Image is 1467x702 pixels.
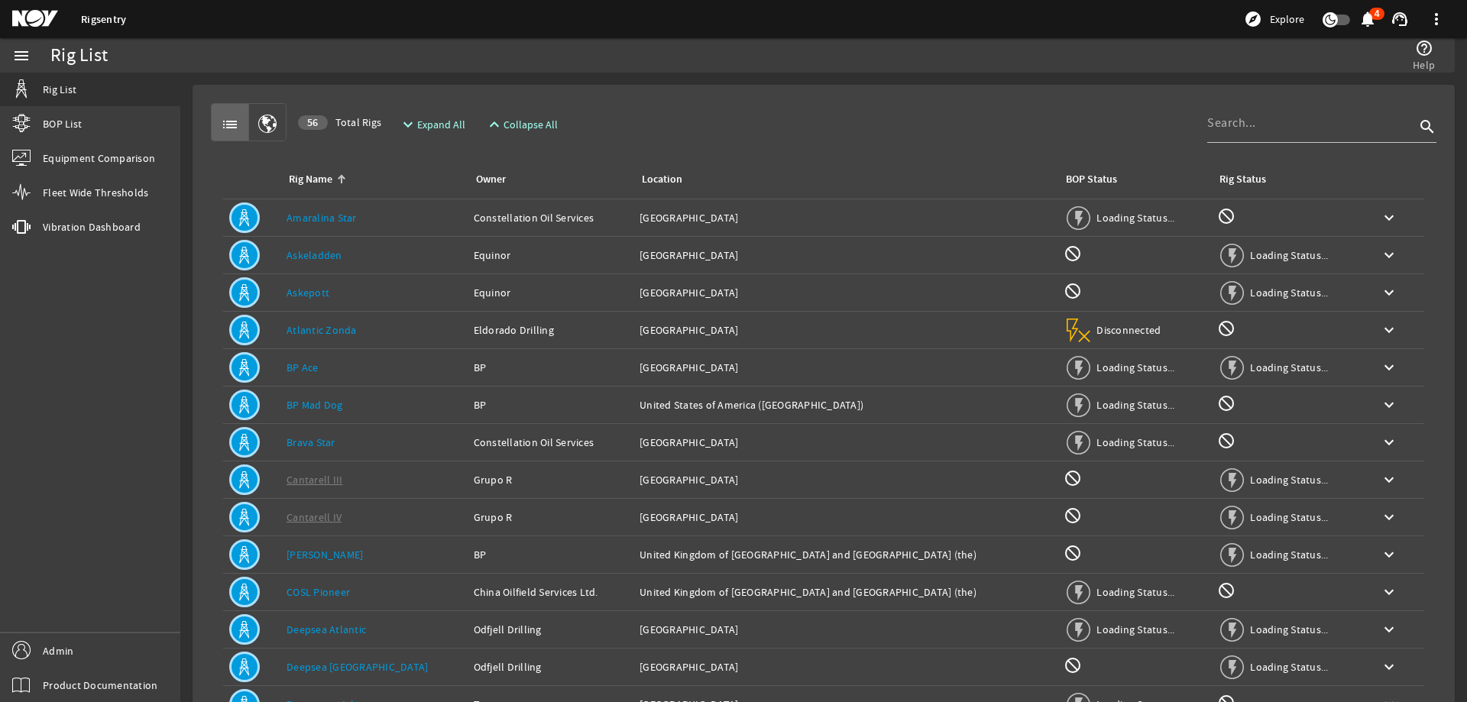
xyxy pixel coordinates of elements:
a: BP Ace [287,361,319,374]
span: Expand All [417,117,465,132]
div: Constellation Oil Services [474,210,628,225]
mat-icon: keyboard_arrow_down [1380,620,1398,639]
div: Odfjell Drilling [474,659,628,675]
span: BOP List [43,116,82,131]
button: Collapse All [479,111,564,138]
a: Askeladden [287,248,342,262]
div: Equinor [474,247,628,263]
a: Atlantic Zonda [287,323,357,337]
a: Deepsea Atlantic [287,623,366,636]
span: Vibration Dashboard [43,219,141,235]
mat-icon: keyboard_arrow_down [1380,358,1398,377]
input: Search... [1207,114,1415,132]
mat-icon: Rig Monitoring not available for this rig [1217,432,1235,450]
div: [GEOGRAPHIC_DATA] [640,510,1051,525]
div: BP [474,397,628,412]
button: Expand All [393,111,471,138]
span: Fleet Wide Thresholds [43,185,148,200]
div: [GEOGRAPHIC_DATA] [640,285,1051,300]
mat-icon: keyboard_arrow_down [1380,545,1398,564]
mat-icon: keyboard_arrow_down [1380,433,1398,451]
div: [GEOGRAPHIC_DATA] [640,247,1051,263]
div: Rig Status [1219,171,1266,188]
a: Brava Star [287,435,335,449]
mat-icon: support_agent [1391,10,1409,28]
mat-icon: BOP Monitoring not available for this rig [1064,506,1082,525]
div: [GEOGRAPHIC_DATA] [640,360,1051,375]
mat-icon: Rig Monitoring not available for this rig [1217,581,1235,600]
span: Loading Status... [1250,248,1328,262]
div: Owner [474,171,622,188]
div: Rig List [50,48,108,63]
div: United Kingdom of [GEOGRAPHIC_DATA] and [GEOGRAPHIC_DATA] (the) [640,584,1051,600]
span: Loading Status... [1250,510,1328,524]
span: Loading Status... [1250,286,1328,299]
div: BOP Status [1066,171,1117,188]
mat-icon: keyboard_arrow_down [1380,583,1398,601]
mat-icon: keyboard_arrow_down [1380,508,1398,526]
span: Loading Status... [1250,623,1328,636]
span: Loading Status... [1096,211,1174,225]
mat-icon: keyboard_arrow_down [1380,321,1398,339]
div: Grupo R [474,472,628,487]
span: Loading Status... [1250,660,1328,674]
mat-icon: keyboard_arrow_down [1380,658,1398,676]
mat-icon: list [221,115,239,134]
div: [GEOGRAPHIC_DATA] [640,472,1051,487]
div: BP [474,360,628,375]
a: [PERSON_NAME] [287,548,363,561]
span: Loading Status... [1250,548,1328,561]
mat-icon: keyboard_arrow_down [1380,283,1398,302]
a: Cantarell IV [287,510,342,524]
span: Disconnected [1096,323,1161,337]
mat-icon: BOP Monitoring not available for this rig [1064,244,1082,263]
mat-icon: Rig Monitoring not available for this rig [1217,319,1235,338]
mat-icon: menu [12,47,31,65]
mat-icon: notifications [1359,10,1377,28]
span: Loading Status... [1096,623,1174,636]
div: Equinor [474,285,628,300]
span: Help [1413,57,1435,73]
span: Equipment Comparison [43,150,155,166]
div: 56 [298,115,328,130]
div: China Oilfield Services Ltd. [474,584,628,600]
button: more_vert [1418,1,1455,37]
a: Askepott [287,286,329,299]
div: [GEOGRAPHIC_DATA] [640,210,1051,225]
div: BP [474,547,628,562]
span: Product Documentation [43,678,157,693]
div: United Kingdom of [GEOGRAPHIC_DATA] and [GEOGRAPHIC_DATA] (the) [640,547,1051,562]
mat-icon: BOP Monitoring not available for this rig [1064,282,1082,300]
a: Rigsentry [81,12,126,27]
div: United States of America ([GEOGRAPHIC_DATA]) [640,397,1051,412]
div: Owner [476,171,506,188]
a: Deepsea [GEOGRAPHIC_DATA] [287,660,428,674]
span: Loading Status... [1096,435,1174,449]
div: [GEOGRAPHIC_DATA] [640,435,1051,450]
div: Rig Name [287,171,455,188]
div: Rig Name [289,171,332,188]
div: Grupo R [474,510,628,525]
mat-icon: BOP Monitoring not available for this rig [1064,469,1082,487]
div: [GEOGRAPHIC_DATA] [640,659,1051,675]
mat-icon: help_outline [1415,39,1433,57]
span: Loading Status... [1250,361,1328,374]
span: Total Rigs [298,115,381,130]
span: Explore [1270,11,1304,27]
div: Eldorado Drilling [474,322,628,338]
mat-icon: keyboard_arrow_down [1380,246,1398,264]
a: Cantarell III [287,473,342,487]
span: Admin [43,643,73,658]
mat-icon: BOP Monitoring not available for this rig [1064,544,1082,562]
i: search [1418,118,1436,136]
mat-icon: Rig Monitoring not available for this rig [1217,207,1235,225]
button: Explore [1238,7,1310,31]
span: Collapse All [504,117,558,132]
div: Odfjell Drilling [474,622,628,637]
mat-icon: expand_less [485,115,497,134]
span: Loading Status... [1096,585,1174,599]
span: Loading Status... [1096,398,1174,412]
span: Loading Status... [1096,361,1174,374]
mat-icon: Rig Monitoring not available for this rig [1217,394,1235,412]
mat-icon: BOP Monitoring not available for this rig [1064,656,1082,675]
